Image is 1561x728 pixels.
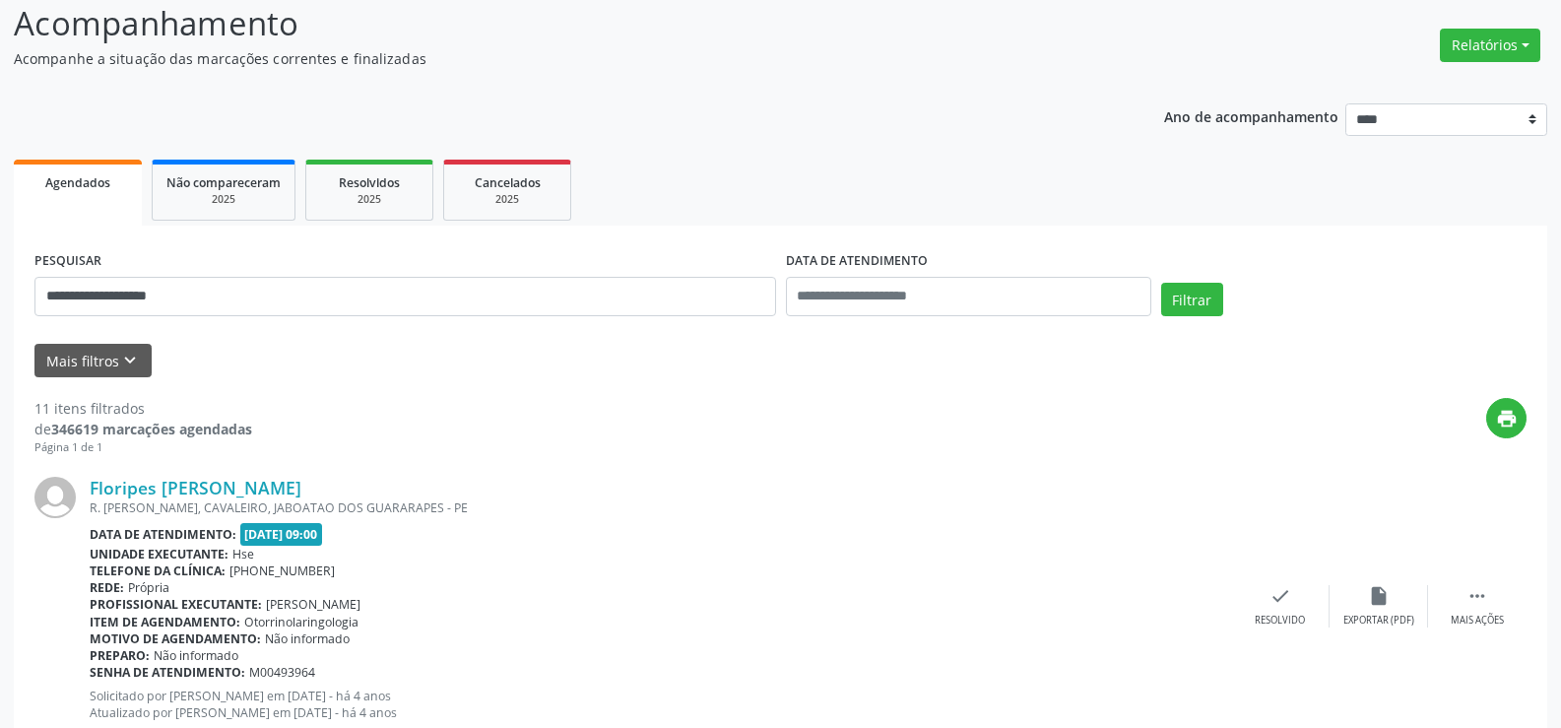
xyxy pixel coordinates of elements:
[90,664,245,681] b: Senha de atendimento:
[1451,614,1504,628] div: Mais ações
[266,596,360,613] span: [PERSON_NAME]
[90,647,150,664] b: Preparo:
[90,546,228,563] b: Unidade executante:
[90,596,262,613] b: Profissional executante:
[249,664,315,681] span: M00493964
[1343,614,1414,628] div: Exportar (PDF)
[240,523,323,546] span: [DATE] 09:00
[1269,585,1291,607] i: check
[51,420,252,438] strong: 346619 marcações agendadas
[244,614,358,630] span: Otorrinolaringologia
[154,647,238,664] span: Não informado
[1255,614,1305,628] div: Resolvido
[786,246,928,277] label: DATA DE ATENDIMENTO
[34,398,252,419] div: 11 itens filtrados
[90,688,1231,721] p: Solicitado por [PERSON_NAME] em [DATE] - há 4 anos Atualizado por [PERSON_NAME] em [DATE] - há 4 ...
[34,246,101,277] label: PESQUISAR
[339,174,400,191] span: Resolvidos
[166,174,281,191] span: Não compareceram
[1161,283,1223,316] button: Filtrar
[14,48,1087,69] p: Acompanhe a situação das marcações correntes e finalizadas
[90,477,301,498] a: Floripes [PERSON_NAME]
[34,477,76,518] img: img
[90,579,124,596] b: Rede:
[34,419,252,439] div: de
[265,630,350,647] span: Não informado
[229,563,335,579] span: [PHONE_NUMBER]
[90,563,226,579] b: Telefone da clínica:
[475,174,541,191] span: Cancelados
[1164,103,1338,128] p: Ano de acompanhamento
[1466,585,1488,607] i: 
[166,192,281,207] div: 2025
[45,174,110,191] span: Agendados
[90,499,1231,516] div: R. [PERSON_NAME], CAVALEIRO, JABOATAO DOS GUARARAPES - PE
[1486,398,1527,438] button: print
[1496,408,1518,430] i: print
[34,439,252,456] div: Página 1 de 1
[128,579,169,596] span: Própria
[119,350,141,371] i: keyboard_arrow_down
[458,192,556,207] div: 2025
[90,614,240,630] b: Item de agendamento:
[34,344,152,378] button: Mais filtroskeyboard_arrow_down
[90,526,236,543] b: Data de atendimento:
[232,546,254,563] span: Hse
[1440,29,1540,62] button: Relatórios
[90,630,261,647] b: Motivo de agendamento:
[320,192,419,207] div: 2025
[1368,585,1390,607] i: insert_drive_file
